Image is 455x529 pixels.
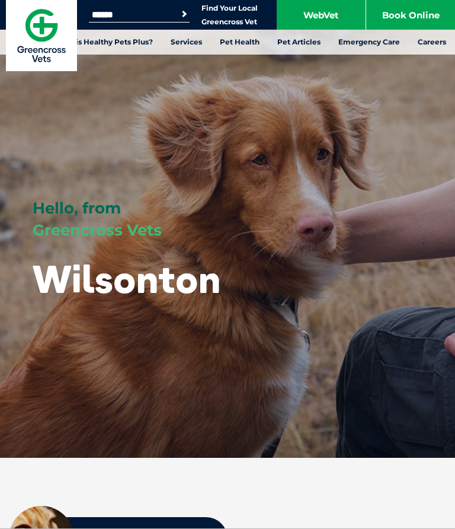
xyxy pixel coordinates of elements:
a: Pet Health [211,30,268,55]
a: Services [162,30,211,55]
a: Emergency Care [329,30,409,55]
a: Pet Articles [268,30,329,55]
h1: Wilsonton [33,259,220,300]
a: Find Your Local Greencross Vet [201,4,258,27]
span: Hello, from [33,199,121,218]
button: Search [178,8,190,20]
a: What is Healthy Pets Plus? [45,30,162,55]
span: Greencross Vets [33,221,162,240]
a: Careers [409,30,455,55]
